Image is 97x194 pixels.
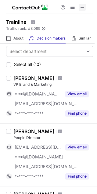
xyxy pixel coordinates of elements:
[12,4,49,11] img: ContactOut v5.3.10
[79,36,91,41] span: Similar
[65,173,89,179] button: Reveal Button
[6,26,40,31] span: Traffic rank: # 3,099
[6,18,26,26] h1: Trainline
[14,62,41,67] span: Select all (10)
[13,36,23,41] span: About
[13,82,93,87] div: VP Brand & Marketing
[65,144,89,150] button: Reveal Button
[13,128,54,134] div: [PERSON_NAME]
[13,135,93,140] div: People Director
[15,101,78,106] span: [EMAIL_ADDRESS][DOMAIN_NAME]
[15,164,78,169] span: [EMAIL_ADDRESS][DOMAIN_NAME]
[15,144,61,150] span: [EMAIL_ADDRESS][DOMAIN_NAME]
[13,75,54,81] div: [PERSON_NAME]
[65,91,89,97] button: Reveal Button
[9,48,47,54] div: Select department
[15,91,61,97] span: ***@[DOMAIN_NAME]
[15,154,63,160] span: ***@[DOMAIN_NAME]
[37,36,66,41] span: Decision makers
[65,110,89,116] button: Reveal Button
